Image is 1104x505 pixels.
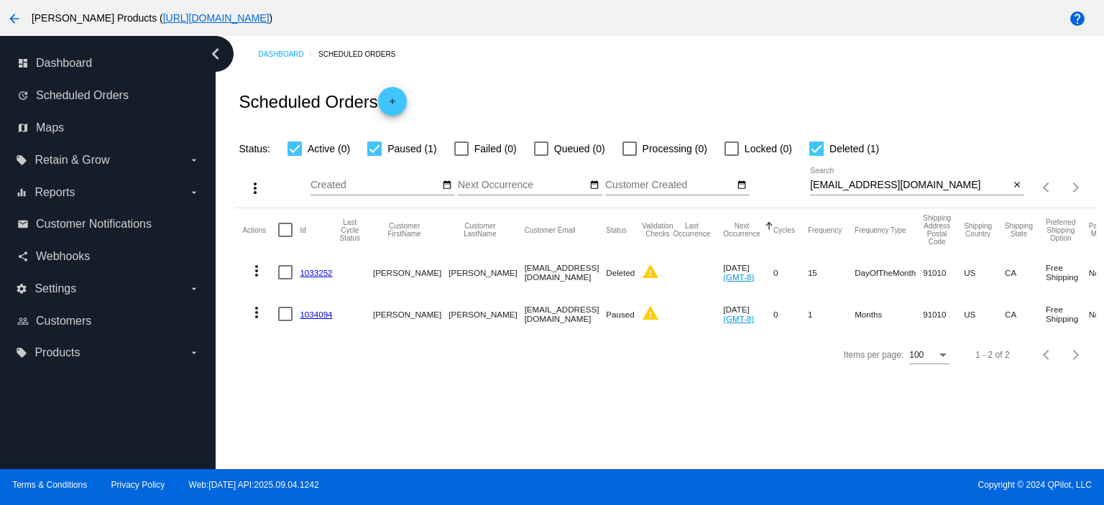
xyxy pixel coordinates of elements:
a: email Customer Notifications [17,213,200,236]
div: Items per page: [844,350,903,360]
mat-cell: US [964,251,1005,293]
button: Previous page [1033,340,1062,369]
i: arrow_drop_down [188,283,200,295]
span: Status: [239,143,270,154]
button: Next page [1062,340,1090,369]
mat-cell: Free Shipping [1046,251,1089,293]
span: Deleted (1) [829,140,879,157]
i: equalizer [16,187,27,198]
mat-cell: [EMAIL_ADDRESS][DOMAIN_NAME] [525,293,607,335]
mat-cell: 91010 [923,251,964,293]
mat-cell: CA [1005,251,1046,293]
button: Change sorting for LastOccurrenceUtc [673,222,711,238]
a: Terms & Conditions [12,480,87,490]
mat-cell: Free Shipping [1046,293,1089,335]
mat-cell: DayOfTheMonth [855,251,923,293]
a: Dashboard [258,43,318,65]
mat-cell: [PERSON_NAME] [448,293,524,335]
span: Settings [34,282,76,295]
mat-icon: date_range [589,180,599,191]
mat-cell: Months [855,293,923,335]
button: Change sorting for ShippingState [1005,222,1033,238]
input: Next Occurrence [458,180,587,191]
i: people_outline [17,315,29,327]
a: share Webhooks [17,245,200,268]
mat-icon: date_range [442,180,452,191]
button: Next page [1062,173,1090,202]
span: Processing (0) [643,140,707,157]
button: Change sorting for Cycles [773,226,795,234]
span: Customer Notifications [36,218,152,231]
button: Change sorting for LastProcessingCycleId [340,218,360,242]
span: Locked (0) [745,140,792,157]
i: arrow_drop_down [188,154,200,166]
span: Paused (1) [387,140,436,157]
i: dashboard [17,57,29,69]
button: Change sorting for CustomerLastName [448,222,511,238]
button: Previous page [1033,173,1062,202]
input: Search [810,180,1009,191]
mat-cell: [PERSON_NAME] [373,293,448,335]
span: Paused [606,310,634,319]
mat-icon: warning [642,263,659,280]
span: Products [34,346,80,359]
a: (GMT-8) [723,314,754,323]
i: arrow_drop_down [188,187,200,198]
button: Change sorting for ShippingPostcode [923,214,951,246]
span: Active (0) [308,140,350,157]
mat-icon: more_vert [248,304,265,321]
mat-cell: 91010 [923,293,964,335]
mat-icon: add [384,96,401,113]
mat-cell: 0 [773,293,808,335]
i: settings [16,283,27,295]
button: Change sorting for FrequencyType [855,226,906,234]
span: Scheduled Orders [36,89,129,102]
mat-icon: more_vert [247,180,264,197]
i: local_offer [16,154,27,166]
a: update Scheduled Orders [17,84,200,107]
a: 1034094 [300,310,332,319]
mat-header-cell: Validation Checks [642,208,673,251]
button: Change sorting for NextOccurrenceUtc [723,222,760,238]
a: map Maps [17,116,200,139]
mat-icon: close [1012,180,1022,191]
mat-cell: US [964,293,1005,335]
span: Customers [36,315,91,328]
mat-select: Items per page: [909,351,949,361]
i: arrow_drop_down [188,347,200,358]
i: chevron_left [204,42,227,65]
mat-cell: [DATE] [723,251,773,293]
a: Privacy Policy [111,480,165,490]
button: Change sorting for Frequency [808,226,842,234]
mat-icon: warning [642,305,659,322]
button: Change sorting for CustomerEmail [525,226,576,234]
mat-cell: [PERSON_NAME] [448,251,524,293]
a: (GMT-8) [723,272,754,282]
input: Customer Created [605,180,735,191]
i: email [17,218,29,230]
a: 1033252 [300,268,332,277]
button: Change sorting for Id [300,226,305,234]
span: Copyright © 2024 QPilot, LLC [564,480,1092,490]
mat-icon: arrow_back [6,10,23,27]
mat-cell: 15 [808,251,855,293]
i: local_offer [16,347,27,358]
button: Clear [1009,178,1024,193]
span: Webhooks [36,250,90,263]
button: Change sorting for Status [606,226,626,234]
a: dashboard Dashboard [17,52,200,75]
span: Deleted [606,268,635,277]
mat-icon: more_vert [248,262,265,279]
span: Retain & Grow [34,154,109,167]
input: Created [310,180,440,191]
mat-header-cell: Actions [242,208,278,251]
i: share [17,251,29,262]
i: update [17,90,29,101]
button: Change sorting for ShippingCountry [964,222,992,238]
mat-cell: [DATE] [723,293,773,335]
span: Queued (0) [554,140,605,157]
a: people_outline Customers [17,310,200,333]
mat-icon: help [1069,10,1086,27]
span: 100 [909,350,924,360]
button: Change sorting for PreferredShippingOption [1046,218,1076,242]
